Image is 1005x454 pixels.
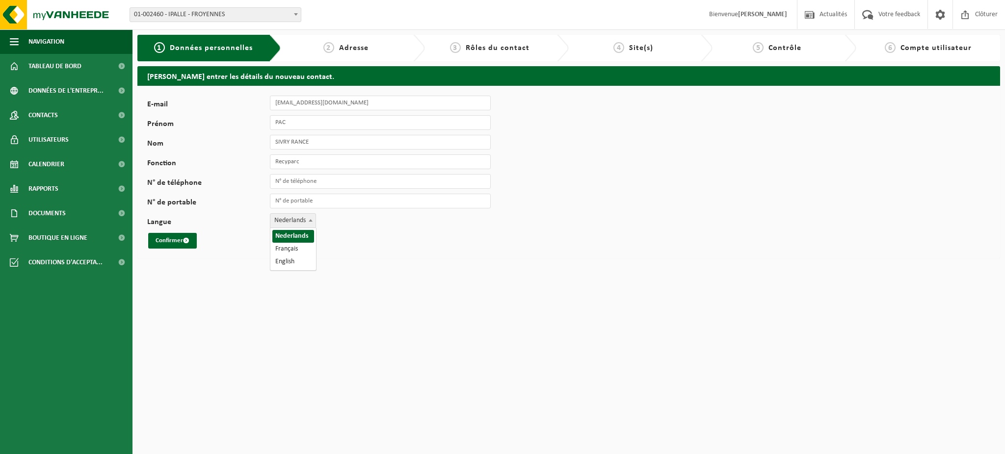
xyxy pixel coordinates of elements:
[272,255,314,268] li: English
[885,42,896,53] span: 6
[629,44,653,52] span: Site(s)
[28,54,81,78] span: Tableau de bord
[270,154,491,169] input: Fonction
[147,179,270,189] label: N° de téléphone
[768,44,801,52] span: Contrôle
[147,159,270,169] label: Fonction
[613,42,624,53] span: 4
[270,213,316,228] span: Nederlands
[147,120,270,130] label: Prénom
[147,140,270,150] label: Nom
[28,78,104,103] span: Données de l'entrepr...
[28,201,66,226] span: Documents
[147,218,270,228] label: Langue
[270,135,491,150] input: Nom
[466,44,529,52] span: Rôles du contact
[147,101,270,110] label: E-mail
[270,115,491,130] input: Prénom
[28,250,103,275] span: Conditions d'accepta...
[270,174,491,189] input: N° de téléphone
[738,11,787,18] strong: [PERSON_NAME]
[28,177,58,201] span: Rapports
[137,66,1000,85] h2: [PERSON_NAME] entrer les détails du nouveau contact.
[147,199,270,208] label: N° de portable
[270,96,491,110] input: E-mail
[900,44,972,52] span: Compte utilisateur
[272,230,314,243] li: Nederlands
[148,233,197,249] button: Confirmer
[28,226,87,250] span: Boutique en ligne
[339,44,369,52] span: Adresse
[450,42,461,53] span: 3
[753,42,764,53] span: 5
[272,243,314,255] li: Français
[28,127,69,152] span: Utilisateurs
[130,8,301,22] span: 01-002460 - IPALLE - FROYENNES
[270,214,316,227] span: Nederlands
[28,29,64,54] span: Navigation
[323,42,334,53] span: 2
[270,194,491,208] input: N° de portable
[154,42,165,53] span: 1
[130,7,301,22] span: 01-002460 - IPALLE - FROYENNES
[28,103,58,127] span: Contacts
[28,152,64,177] span: Calendrier
[170,44,253,52] span: Données personnelles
